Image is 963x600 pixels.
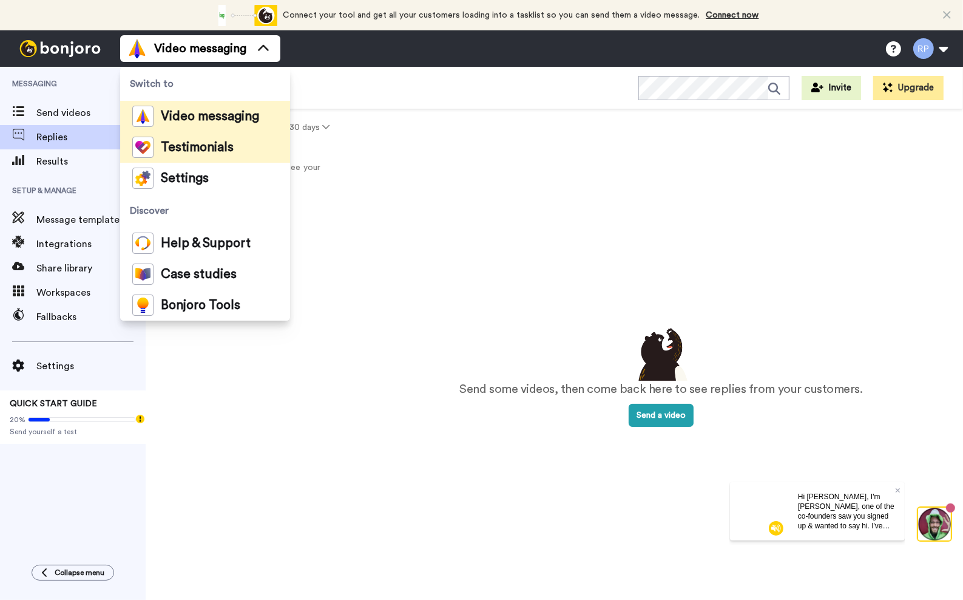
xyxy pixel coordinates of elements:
[10,427,136,437] span: Send yourself a test
[802,76,861,100] button: Invite
[283,11,700,19] span: Connect your tool and get all your customers loading into a tasklist so you can send them a video...
[629,411,694,420] a: Send a video
[127,39,147,58] img: vm-color.svg
[135,414,146,424] div: Tooltip anchor
[36,237,123,251] span: Integrations
[36,154,146,169] span: Results
[120,290,290,321] a: Bonjoro Tools
[132,233,154,254] img: help-and-support-colored.svg
[39,39,53,53] img: mute-white.svg
[10,415,25,424] span: 20%
[36,285,146,300] span: Workspaces
[460,381,863,398] p: Send some videos, then come back here to see replies from your customers.
[36,310,146,324] span: Fallbacks
[15,40,106,57] img: bj-logo-header-white.svg
[629,404,694,427] button: Send a video
[120,194,290,228] span: Discover
[161,268,237,281] span: Case studies
[120,163,290,194] a: Settings
[154,40,246,57] span: Video messaging
[873,76,944,100] button: Upgrade
[161,237,251,250] span: Help & Support
[1,2,34,35] img: 3183ab3e-59ed-45f6-af1c-10226f767056-1659068401.jpg
[262,117,357,138] button: 30 days
[120,101,290,132] a: Video messaging
[161,141,234,154] span: Testimonials
[120,228,290,259] a: Help & Support
[36,106,123,120] span: Send videos
[706,11,759,19] a: Connect now
[32,565,114,581] button: Collapse menu
[161,172,209,185] span: Settings
[120,259,290,290] a: Case studies
[36,213,146,227] span: Message template
[631,325,692,381] img: results-emptystates.png
[211,5,277,26] div: animation
[132,168,154,189] img: settings-colored.svg
[68,10,164,116] span: Hi [PERSON_NAME], I'm [PERSON_NAME], one of the co-founders saw you signed up & wanted to say hi....
[132,137,154,158] img: tm-color.svg
[36,261,146,276] span: Share library
[55,568,104,578] span: Collapse menu
[36,359,146,373] span: Settings
[161,111,259,123] span: Video messaging
[161,299,240,312] span: Bonjoro Tools
[132,264,154,285] img: case-study-colored.svg
[132,106,154,127] img: vm-color.svg
[36,130,146,145] span: Replies
[120,132,290,163] a: Testimonials
[120,67,290,101] span: Switch to
[132,295,154,316] img: bj-tools-colored.svg
[10,400,97,408] span: QUICK START GUIDE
